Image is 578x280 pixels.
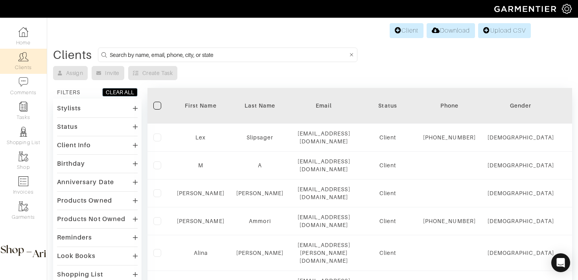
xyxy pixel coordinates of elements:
button: CLEAR ALL [102,88,138,97]
div: Status [364,102,411,110]
img: garmentier-logo-header-white-b43fb05a5012e4ada735d5af1a66efaba907eab6374d6393d1fbf88cb4ef424d.png [490,2,562,16]
div: [DEMOGRAPHIC_DATA] [488,189,554,197]
div: Status [57,123,78,131]
div: [EMAIL_ADDRESS][PERSON_NAME][DOMAIN_NAME] [295,241,352,265]
div: CLEAR ALL [106,88,134,96]
input: Search by name, email, phone, city, or state [110,50,348,60]
div: Anniversary Date [57,178,114,186]
div: Products Not Owned [57,215,125,223]
div: Look Books [57,252,96,260]
img: garments-icon-b7da505a4dc4fd61783c78ac3ca0ef83fa9d6f193b1c9dc38574b1d14d53ca28.png [18,152,28,161]
div: [PHONE_NUMBER] [423,217,476,225]
div: Client [364,249,411,257]
div: First Name [177,102,225,110]
a: [PERSON_NAME] [236,250,284,256]
th: Toggle SortBy [230,88,290,124]
div: Products Owned [57,197,112,205]
a: [PERSON_NAME] [236,190,284,196]
div: Last Name [236,102,284,110]
a: Ammori [249,218,271,224]
div: Reminders [57,234,92,242]
div: [DEMOGRAPHIC_DATA] [488,249,554,257]
div: Open Intercom Messenger [551,253,570,272]
img: clients-icon-6bae9207a08558b7cb47a8932f037763ab4055f8c8b6bfacd5dc20c3e0201464.png [18,52,28,62]
a: M [198,162,203,168]
div: [DEMOGRAPHIC_DATA] [488,217,554,225]
img: stylists-icon-eb353228a002819b7ec25b43dbf5f0378dd9e0616d9560372ff212230b889e62.png [18,127,28,137]
div: Shopping List [57,271,103,278]
img: dashboard-icon-dbcd8f5a0b271acd01030246c82b418ddd0df26cd7fceb0bd07c9910d44c42f6.png [18,27,28,37]
div: [DEMOGRAPHIC_DATA] [488,161,554,169]
div: Client [364,161,411,169]
div: [EMAIL_ADDRESS][DOMAIN_NAME] [295,185,352,201]
a: Alina [194,250,208,256]
div: [EMAIL_ADDRESS][DOMAIN_NAME] [295,213,352,229]
img: garments-icon-b7da505a4dc4fd61783c78ac3ca0ef83fa9d6f193b1c9dc38574b1d14d53ca28.png [18,201,28,211]
div: Clients [53,51,92,59]
a: Client [390,23,423,38]
img: orders-icon-0abe47150d42831381b5fb84f609e132dff9fe21cb692f30cb5eec754e2cba89.png [18,176,28,186]
th: Toggle SortBy [171,88,230,124]
div: Client [364,189,411,197]
img: gear-icon-white-bd11855cb880d31180b6d7d6211b90ccbf57a29d726f0c71d8c61bd08dd39cc2.png [562,4,572,14]
th: Toggle SortBy [482,88,560,124]
div: [EMAIL_ADDRESS][DOMAIN_NAME] [295,130,352,145]
div: [PHONE_NUMBER] [423,134,476,141]
div: Client [364,134,411,141]
div: [DEMOGRAPHIC_DATA] [488,134,554,141]
th: Toggle SortBy [358,88,417,124]
a: Slipsager [247,134,273,141]
div: Birthday [57,160,85,168]
div: Gender [488,102,554,110]
a: [PERSON_NAME] [177,218,225,224]
a: A [258,162,262,168]
div: Stylists [57,104,81,112]
div: FILTERS [57,88,80,96]
div: Email [295,102,352,110]
a: [PERSON_NAME] [177,190,225,196]
div: Client Info [57,141,91,149]
img: comment-icon-a0a6a9ef722e966f86d9cbdc48e553b5cf19dbc54f86b18d962a5391bc8f6eb6.png [18,77,28,87]
a: Upload CSV [478,23,531,38]
a: Lex [195,134,206,141]
div: Phone [423,102,476,110]
a: Download [427,23,475,38]
div: [EMAIL_ADDRESS][DOMAIN_NAME] [295,157,352,173]
div: Client [364,217,411,225]
img: reminder-icon-8004d30b9f0a5d33ae49ab947aed9ed385cf756f9e5892f1edd6e32f2345188e.png [18,102,28,112]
